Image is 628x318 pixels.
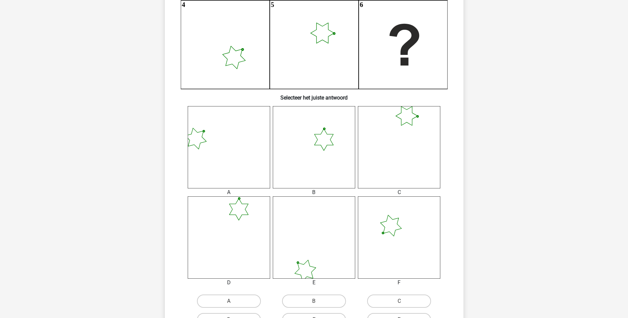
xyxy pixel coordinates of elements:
[353,279,445,287] div: F
[282,295,346,308] label: B
[183,188,275,196] div: A
[271,1,274,8] text: 5
[360,1,363,8] text: 6
[197,295,261,308] label: A
[268,279,360,287] div: E
[183,279,275,287] div: D
[353,188,445,196] div: C
[268,188,360,196] div: B
[182,1,185,8] text: 4
[367,295,431,308] label: C
[175,89,453,101] h6: Selecteer het juiste antwoord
